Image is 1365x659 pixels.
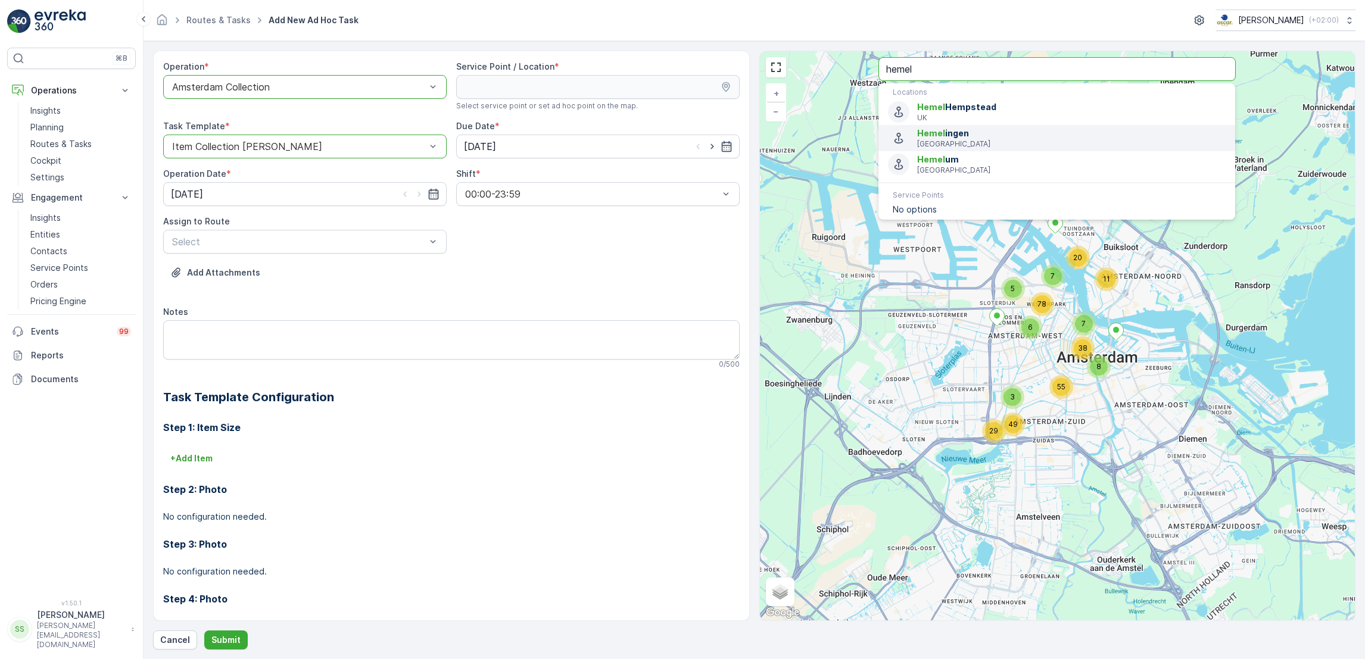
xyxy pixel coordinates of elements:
[773,106,779,116] span: −
[1049,375,1073,399] div: 55
[30,279,58,291] p: Orders
[30,138,92,150] p: Routes & Tasks
[767,85,785,102] a: Zoom In
[31,373,131,385] p: Documents
[917,128,945,138] span: Hemel
[456,168,476,179] label: Shift
[163,511,740,523] p: No configuration needed.
[456,121,495,131] label: Due Date
[917,101,1226,113] span: Hempstead
[1001,277,1025,301] div: 5
[30,121,64,133] p: Planning
[163,121,225,131] label: Task Template
[878,83,1235,220] ul: Menu
[30,229,60,241] p: Entities
[119,327,129,336] p: 99
[26,243,136,260] a: Contacts
[30,262,88,274] p: Service Points
[7,599,136,607] span: v 1.50.1
[767,579,793,605] a: Layers
[7,79,136,102] button: Operations
[1082,319,1086,328] span: 7
[7,609,136,649] button: SS[PERSON_NAME][PERSON_NAME][EMAIL_ADDRESS][DOMAIN_NAME]
[917,154,1226,165] span: um
[163,182,447,206] input: dd/mm/yyyy
[116,54,127,63] p: ⌘B
[30,295,86,307] p: Pricing Engine
[1010,392,1015,401] span: 3
[155,18,169,28] a: Homepage
[893,190,1221,200] p: Service Points
[30,105,61,117] p: Insights
[170,452,213,464] p: + Add Item
[37,609,125,621] p: [PERSON_NAME]
[26,102,136,119] a: Insights
[30,171,64,183] p: Settings
[163,168,226,179] label: Operation Date
[172,235,426,249] p: Select
[774,88,779,98] span: +
[1057,382,1065,391] span: 55
[10,620,29,639] div: SS
[31,192,112,204] p: Engagement
[30,245,67,257] p: Contacts
[1216,14,1233,27] img: basis-logo_rgb2x.png
[26,169,136,186] a: Settings
[26,260,136,276] a: Service Points
[989,426,998,435] span: 29
[1238,14,1304,26] p: [PERSON_NAME]
[163,307,188,317] label: Notes
[7,343,136,367] a: Reports
[1103,274,1110,283] span: 11
[893,204,1221,215] p: No options
[26,210,136,226] a: Insights
[917,102,945,112] span: Hemel
[456,135,740,158] input: dd/mm/yyyy
[163,449,220,468] button: +Add Item
[1072,312,1096,336] div: 7
[163,263,267,282] button: Upload File
[37,621,125,649] p: [PERSON_NAME][EMAIL_ADDRESS][DOMAIN_NAME]
[163,537,740,551] h3: Step 3: Photo
[26,119,136,136] a: Planning
[1028,323,1033,332] span: 6
[160,634,190,646] p: Cancel
[1071,336,1095,360] div: 38
[878,57,1236,81] input: Search address or service points
[7,367,136,391] a: Documents
[7,10,31,33] img: logo
[1051,271,1055,280] span: 7
[763,605,802,620] a: Open this area in Google Maps (opens a new window)
[917,165,1226,175] p: [GEOGRAPHIC_DATA]
[982,419,1006,443] div: 29
[1037,299,1046,308] span: 78
[26,136,136,152] a: Routes & Tasks
[7,320,136,343] a: Events99
[917,154,945,164] span: Hemel
[163,482,740,496] h3: Step 2: Photo
[917,127,1226,139] span: ingen
[456,101,638,111] span: Select service point or set ad hoc point on the map.
[35,10,86,33] img: logo_light-DOdMpM7g.png
[1216,10,1355,31] button: [PERSON_NAME](+02:00)
[1030,292,1054,316] div: 78
[163,216,230,226] label: Assign to Route
[767,102,785,120] a: Zoom Out
[163,566,740,577] p: No configuration needed.
[719,360,740,369] p: 0 / 500
[26,152,136,169] a: Cockpit
[30,155,61,167] p: Cockpit
[1001,413,1025,436] div: 49
[1001,385,1024,409] div: 3
[163,592,740,606] h3: Step 4: Photo
[204,630,248,649] button: Submit
[1018,316,1042,339] div: 6
[163,388,740,406] h2: Task Template Configuration
[26,293,136,310] a: Pricing Engine
[1095,267,1118,291] div: 11
[763,605,802,620] img: Google
[1087,355,1111,379] div: 8
[266,14,361,26] span: Add New Ad Hoc Task
[893,88,1221,97] p: Locations
[26,276,136,293] a: Orders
